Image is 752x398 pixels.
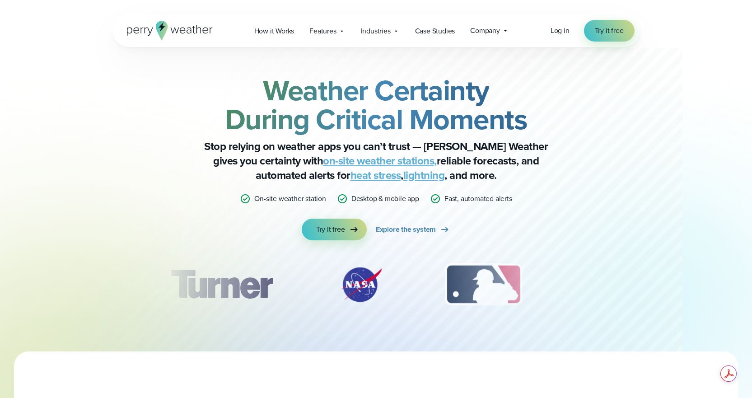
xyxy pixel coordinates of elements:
[158,262,595,312] div: slideshow
[351,193,419,204] p: Desktop & mobile app
[350,167,401,183] a: heat stress
[254,26,294,37] span: How it Works
[329,262,392,307] div: 2 of 12
[415,26,455,37] span: Case Studies
[254,193,326,204] p: On-site weather station
[575,262,647,307] img: PGA.svg
[157,262,285,307] img: Turner-Construction_1.svg
[302,219,367,240] a: Try it free
[575,262,647,307] div: 4 of 12
[595,25,624,36] span: Try it free
[225,69,528,140] strong: Weather Certainty During Critical Moments
[551,25,570,36] a: Log in
[376,224,436,235] span: Explore the system
[470,25,500,36] span: Company
[329,262,392,307] img: NASA.svg
[196,139,557,183] p: Stop relying on weather apps you can’t trust — [PERSON_NAME] Weather gives you certainty with rel...
[361,26,391,37] span: Industries
[436,262,531,307] img: MLB.svg
[376,219,450,240] a: Explore the system
[444,193,512,204] p: Fast, automated alerts
[316,224,345,235] span: Try it free
[403,167,445,183] a: lightning
[323,153,437,169] a: on-site weather stations,
[436,262,531,307] div: 3 of 12
[584,20,635,42] a: Try it free
[407,22,463,40] a: Case Studies
[157,262,285,307] div: 1 of 12
[247,22,302,40] a: How it Works
[309,26,336,37] span: Features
